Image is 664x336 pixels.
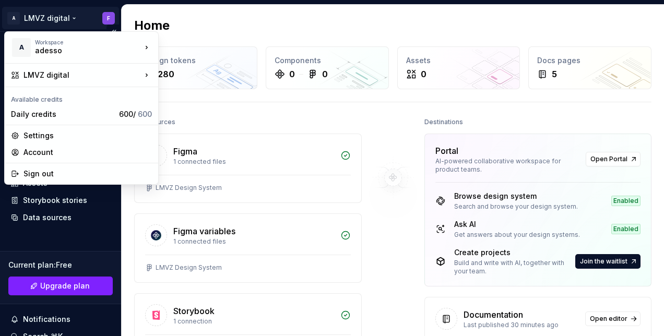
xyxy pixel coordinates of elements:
div: Sign out [23,169,152,179]
div: LMVZ digital [23,70,141,80]
div: Workspace [35,39,141,45]
div: A [12,38,31,57]
div: Account [23,147,152,158]
div: Settings [23,130,152,141]
div: Available credits [7,89,156,106]
div: Daily credits [11,109,115,119]
span: 600 / [119,110,152,118]
span: 600 [138,110,152,118]
div: adesso [35,45,124,56]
